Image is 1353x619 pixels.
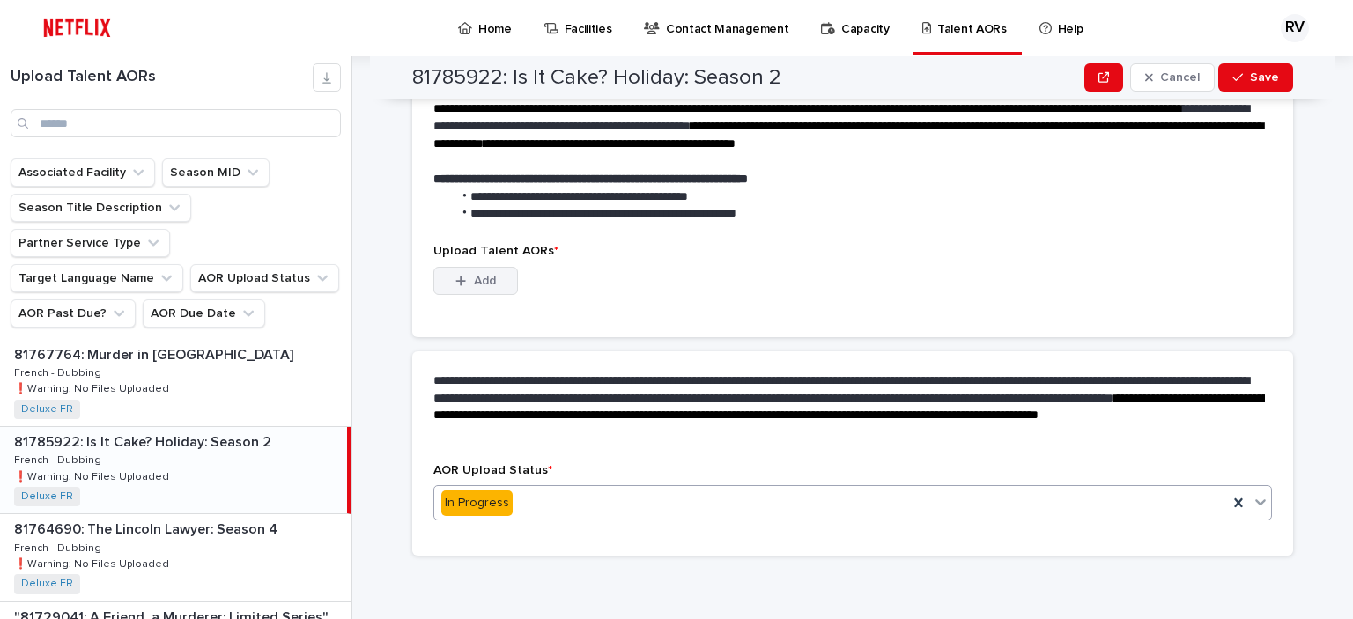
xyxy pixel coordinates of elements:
[412,65,781,91] h2: 81785922: Is It Cake? Holiday: Season 2
[14,380,173,395] p: ❗️Warning: No Files Uploaded
[143,299,265,328] button: AOR Due Date
[14,364,105,380] p: French - Dubbing
[21,578,73,590] a: Deluxe FR
[1160,71,1200,84] span: Cancel
[11,264,183,292] button: Target Language Name
[21,403,73,416] a: Deluxe FR
[11,299,136,328] button: AOR Past Due?
[14,555,173,571] p: ❗️Warning: No Files Uploaded
[433,464,552,476] span: AOR Upload Status
[1250,71,1279,84] span: Save
[190,264,339,292] button: AOR Upload Status
[11,158,155,187] button: Associated Facility
[14,518,281,538] p: 81764690: The Lincoln Lawyer: Season 4
[1130,63,1215,92] button: Cancel
[21,490,73,503] a: Deluxe FR
[35,11,119,46] img: ifQbXi3ZQGMSEF7WDB7W
[433,245,558,257] span: Upload Talent AORs
[14,451,105,467] p: French - Dubbing
[1218,63,1293,92] button: Save
[441,490,513,516] div: In Progress
[1281,14,1309,42] div: RV
[14,539,105,555] p: French - Dubbing
[11,109,341,137] input: Search
[11,68,313,87] h1: Upload Talent AORs
[11,194,191,222] button: Season Title Description
[474,275,496,287] span: Add
[14,431,275,451] p: 81785922: Is It Cake? Holiday: Season 2
[14,468,173,483] p: ❗️Warning: No Files Uploaded
[11,229,170,257] button: Partner Service Type
[14,343,297,364] p: 81767764: Murder in [GEOGRAPHIC_DATA]
[433,267,518,295] button: Add
[162,158,270,187] button: Season MID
